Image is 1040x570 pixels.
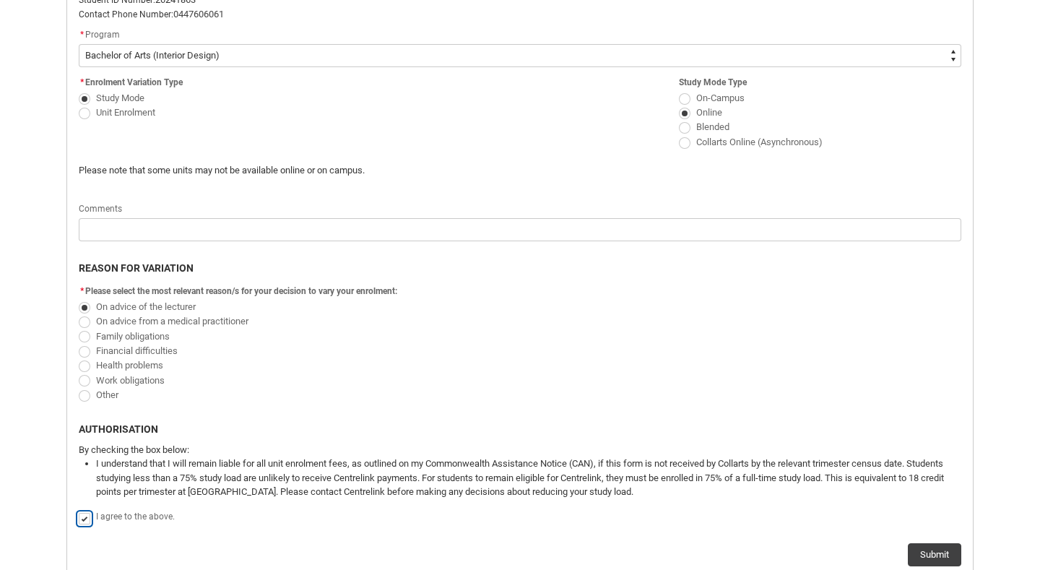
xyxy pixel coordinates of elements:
[85,286,397,296] span: Please select the most relevant reason/s for your decision to vary your enrolment:
[696,137,823,147] span: Collarts Online (Asynchronous)
[696,92,745,103] span: On-Campus
[696,107,722,118] span: Online
[96,457,961,499] li: I understand that I will remain liable for all unit enrolment fees, as outlined on my Commonwealt...
[85,30,120,40] span: Program
[96,345,178,356] span: Financial difficulties
[80,30,84,40] abbr: required
[80,286,84,296] abbr: required
[908,543,961,566] button: Submit
[696,121,729,132] span: Blended
[96,92,144,103] span: Study Mode
[79,423,158,435] b: AUTHORISATION
[96,375,165,386] span: Work obligations
[679,77,747,87] span: Study Mode Type
[79,204,122,214] span: Comments
[96,389,118,400] span: Other
[96,360,163,371] span: Health problems
[96,316,248,327] span: On advice from a medical practitioner
[96,107,155,118] span: Unit Enrolment
[96,331,170,342] span: Family obligations
[96,301,196,312] span: On advice of the lecturer
[79,443,961,457] p: By checking the box below:
[79,9,173,20] span: Contact Phone Number:
[96,511,175,522] span: I agree to the above.
[80,77,84,87] abbr: required
[79,163,737,178] p: Please note that some units may not be available online or on campus.
[79,262,194,274] b: REASON FOR VARIATION
[173,9,224,20] span: 0447606061
[85,77,183,87] span: Enrolment Variation Type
